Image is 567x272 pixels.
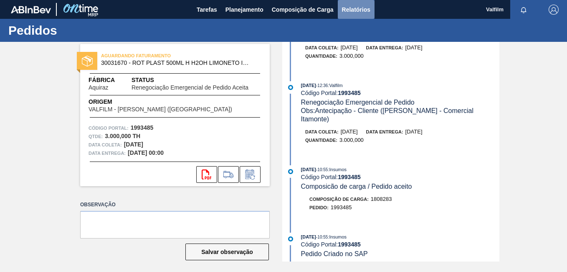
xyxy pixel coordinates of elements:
[338,174,361,180] strong: 1993485
[305,129,339,134] span: Data coleta:
[309,205,329,210] span: Pedido :
[240,166,261,183] div: Informar alteração no pedido
[89,124,129,132] span: Código Portal:
[197,5,217,15] span: Tarefas
[89,149,126,157] span: Data entrega:
[89,141,122,149] span: Data coleta:
[101,60,253,66] span: 30031670 - ROT PLAST 500ML H H2OH LIMONETO IN211
[405,44,423,51] span: [DATE]
[301,241,499,248] div: Código Portal:
[301,90,499,96] div: Código Portal:
[510,4,537,15] button: Notificações
[339,137,364,143] span: 3.000,000
[301,250,368,257] span: Pedido Criado no SAP
[338,241,361,248] strong: 1993485
[8,26,157,35] h1: Pedidos
[316,83,328,88] span: - 12:36
[288,85,293,90] img: atual
[309,197,369,202] span: Composição de Carga :
[89,76,132,85] span: Fábrica
[338,90,361,96] strong: 1993485
[301,167,316,172] span: [DATE]
[132,85,248,91] span: Renegociação Emergencial de Pedido Aceita
[341,128,358,135] span: [DATE]
[11,6,51,13] img: TNhmsLtSVTkK8tSr43FrP2fwEKptu5GPRR3wAAAABJRU5ErkJggg==
[185,244,269,260] button: Salvar observação
[89,132,103,141] span: Qtde :
[301,183,412,190] span: Composicão de carga / Pedido aceito
[196,166,217,183] div: Abrir arquivo PDF
[131,124,154,131] strong: 1993485
[101,51,218,60] span: AGUARDANDO FATURAMENTO
[272,5,334,15] span: Composição de Carga
[301,174,499,180] div: Código Portal:
[341,44,358,51] span: [DATE]
[89,106,232,113] span: VALFILM - [PERSON_NAME] ([GEOGRAPHIC_DATA])
[288,236,293,241] img: atual
[225,5,263,15] span: Planejamento
[82,56,93,67] img: status
[89,98,256,106] span: Origem
[339,53,364,59] span: 3.000,000
[301,234,316,239] span: [DATE]
[328,167,347,172] span: : Insumos
[89,85,108,91] span: Aquiraz
[328,234,347,239] span: : Insumos
[128,149,164,156] strong: [DATE] 00:00
[218,166,239,183] div: Ir para Composição de Carga
[549,5,559,15] img: Logout
[328,83,342,88] span: : Valfilm
[124,141,143,148] strong: [DATE]
[405,128,423,135] span: [DATE]
[331,204,352,210] span: 1993485
[316,235,328,239] span: - 10:55
[301,83,316,88] span: [DATE]
[342,5,370,15] span: Relatórios
[366,45,403,50] span: Data entrega:
[288,169,293,174] img: atual
[105,133,140,139] strong: 3.000,000 TH
[316,167,328,172] span: - 10:55
[305,138,337,143] span: Quantidade :
[305,45,339,50] span: Data coleta:
[132,76,261,85] span: Status
[371,196,392,202] span: 1808283
[301,107,476,123] span: Obs: Antecipação - Cliente ([PERSON_NAME] - Comercial Itamonte)
[80,199,270,211] label: Observação
[366,129,403,134] span: Data entrega:
[301,99,415,106] span: Renegociação Emergencial de Pedido
[305,54,337,59] span: Quantidade :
